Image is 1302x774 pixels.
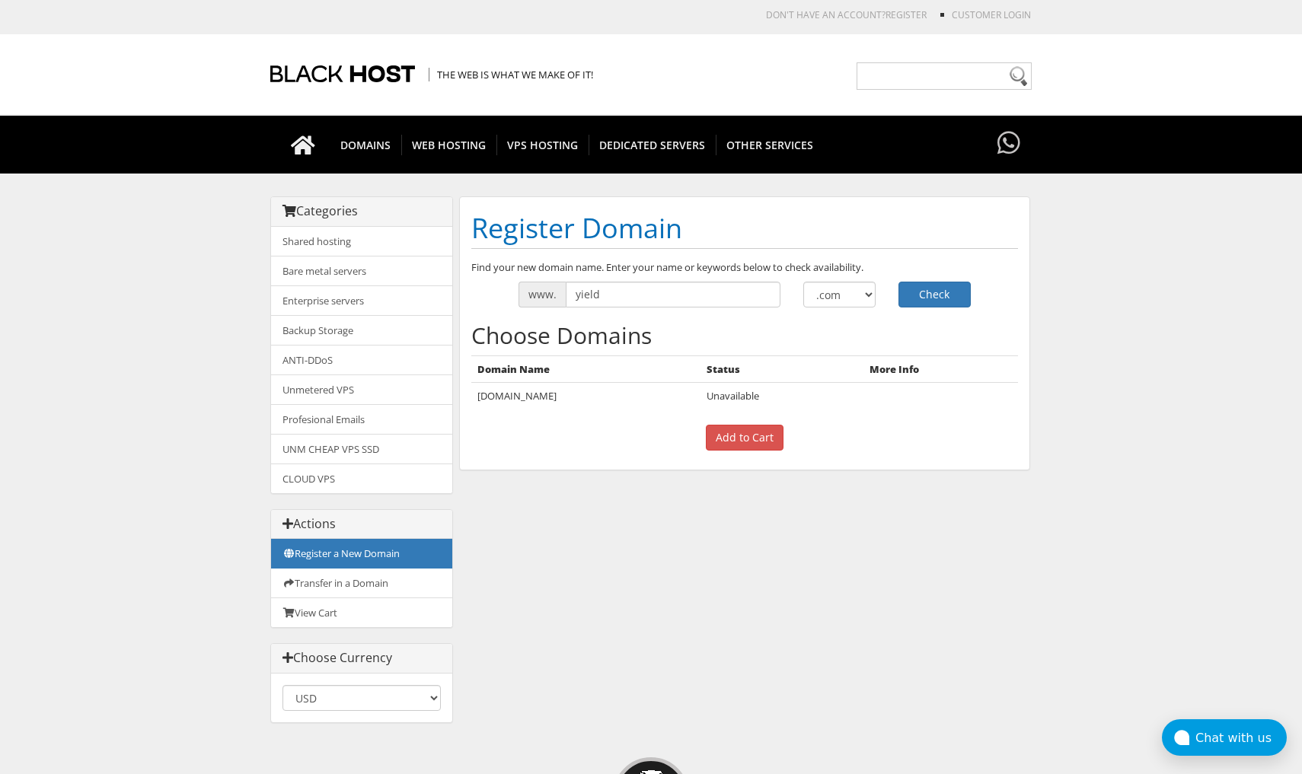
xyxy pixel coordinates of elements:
[271,434,452,464] a: UNM CHEAP VPS SSD
[271,539,452,569] a: Register a New Domain
[700,383,863,409] td: Unavailable
[471,355,700,383] th: Domain Name
[994,116,1024,172] a: Have questions?
[716,135,824,155] span: OTHER SERVICES
[276,116,330,174] a: Go to homepage
[401,116,497,174] a: WEB HOSTING
[271,256,452,286] a: Bare metal servers
[429,68,593,81] span: The Web is what we make of it!
[271,227,452,256] a: Shared hosting
[743,8,927,21] li: Don't have an account?
[471,260,1018,274] p: Find your new domain name. Enter your name or keywords below to check availability.
[1195,731,1287,745] div: Chat with us
[589,135,716,155] span: DEDICATED SERVERS
[471,323,1018,348] h2: Choose Domains
[282,518,441,531] h3: Actions
[706,425,783,451] input: Add to Cart
[886,8,927,21] a: REGISTER
[519,282,566,307] span: www.
[330,116,402,174] a: DOMAINS
[471,383,700,409] td: [DOMAIN_NAME]
[282,205,441,218] h3: Categories
[271,285,452,316] a: Enterprise servers
[271,463,452,493] a: CLOUD VPS
[952,8,1031,21] a: Customer Login
[716,116,824,174] a: OTHER SERVICES
[700,355,863,383] th: Status
[271,345,452,375] a: ANTI-DDoS
[401,135,497,155] span: WEB HOSTING
[471,209,1018,249] h1: Register Domain
[863,355,1018,383] th: More Info
[857,62,1032,90] input: Need help?
[589,116,716,174] a: DEDICATED SERVERS
[898,282,971,307] button: Check
[1162,719,1287,756] button: Chat with us
[271,404,452,435] a: Profesional Emails
[271,374,452,405] a: Unmetered VPS
[330,135,402,155] span: DOMAINS
[271,315,452,346] a: Backup Storage
[282,651,441,665] h3: Choose Currency
[271,597,452,627] a: View Cart
[496,116,589,174] a: VPS HOSTING
[271,568,452,598] a: Transfer in a Domain
[496,135,589,155] span: VPS HOSTING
